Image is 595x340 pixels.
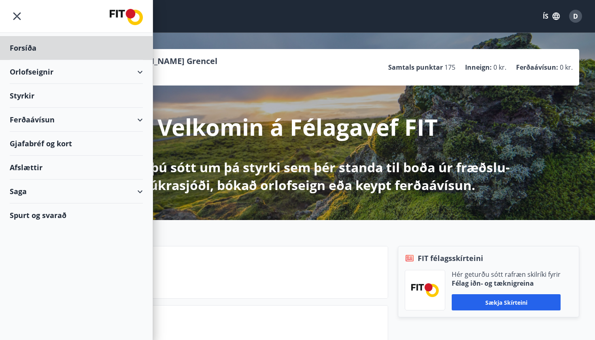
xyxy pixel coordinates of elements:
button: D [566,6,585,26]
div: Afslættir [10,156,143,180]
span: 0 kr. [560,63,573,72]
div: Ferðaávísun [10,108,143,132]
p: Næstu helgi [75,267,381,280]
p: Félag iðn- og tæknigreina [452,279,561,288]
button: ÍS [538,9,564,24]
p: Samtals punktar [388,63,443,72]
span: FIT félagsskírteini [418,253,483,263]
p: Hér geturðu sótt rafræn skilríki fyrir [452,270,561,279]
p: Inneign : [465,63,492,72]
div: Forsíða [10,36,143,60]
div: Gjafabréf og kort [10,132,143,156]
div: Saga [10,180,143,203]
div: Styrkir [10,84,143,108]
div: Orlofseignir [10,60,143,84]
img: union_logo [110,9,143,25]
span: 175 [444,63,455,72]
img: FPQVkF9lTnNbbaRSFyT17YYeljoOGk5m51IhT0bO.png [411,283,439,297]
button: Sækja skírteini [452,294,561,310]
span: 0 kr. [493,63,506,72]
p: Hér getur þú sótt um þá styrki sem þér standa til boða úr fræðslu- og sjúkrasjóði, bókað orlofsei... [84,158,511,194]
p: Spurt og svarað [75,326,381,340]
p: Ferðaávísun : [516,63,558,72]
p: Velkomin á Félagavef FIT [157,111,438,142]
button: menu [10,9,24,24]
span: D [573,12,578,21]
div: Spurt og svarað [10,203,143,227]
